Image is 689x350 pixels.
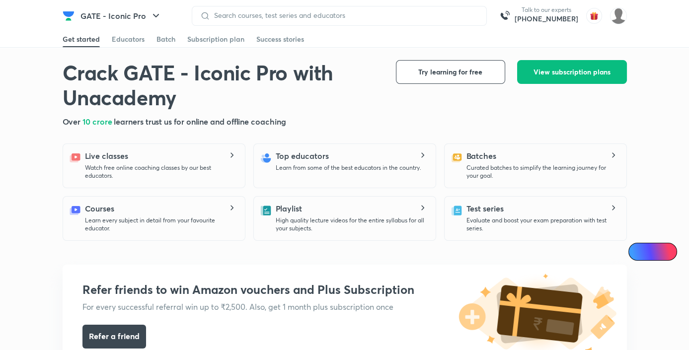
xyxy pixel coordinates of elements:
span: Try learning for free [418,67,482,77]
img: Company Logo [63,10,75,22]
h5: Test series [466,203,504,214]
img: Icon [634,248,642,256]
span: View subscription plans [534,67,611,77]
p: Learn from some of the best educators in the country. [276,164,421,172]
p: Curated batches to simplify the learning journey for your goal. [466,164,618,180]
span: learners trust us for online and offline coaching [114,116,286,127]
div: Success stories [256,34,304,44]
input: Search courses, test series and educators [210,11,478,19]
p: Learn every subject in detail from your favourite educator. [85,216,237,232]
a: Subscription plan [187,31,244,47]
h5: Top educators [276,150,329,162]
h1: Crack GATE - Iconic Pro with Unacademy [63,60,380,110]
a: Get started [63,31,100,47]
div: Subscription plan [187,34,244,44]
div: Batch [156,34,175,44]
div: Get started [63,34,100,44]
img: call-us [495,6,515,26]
span: Ai Doubts [645,248,671,256]
button: Refer a friend [82,325,146,349]
span: Over [63,116,83,127]
button: View subscription plans [517,60,627,84]
h3: Refer friends to win Amazon vouchers and Plus Subscription [82,282,414,297]
p: High quality lecture videos for the entire syllabus for all your subjects. [276,216,428,232]
span: 10 crore [82,116,114,127]
a: Ai Doubts [628,243,677,261]
a: Success stories [256,31,304,47]
h5: Batches [466,150,496,162]
button: Try learning for free [396,60,505,84]
p: Talk to our experts [515,6,578,14]
a: Batch [156,31,175,47]
h5: Playlist [276,203,302,214]
h5: For every successful referral win up to ₹2,500. Also, get 1 month plus subscription once [82,301,414,313]
p: Evaluate and boost your exam preparation with test series. [466,216,618,232]
a: Educators [112,31,145,47]
p: Watch free online coaching classes by our best educators. [85,164,237,180]
div: Educators [112,34,145,44]
button: GATE - Iconic Pro [75,6,168,26]
h5: Courses [85,203,114,214]
a: [PHONE_NUMBER] [515,14,578,24]
img: avatar [586,8,602,24]
h5: Live classes [85,150,128,162]
img: Varsha Sharma [610,7,627,24]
